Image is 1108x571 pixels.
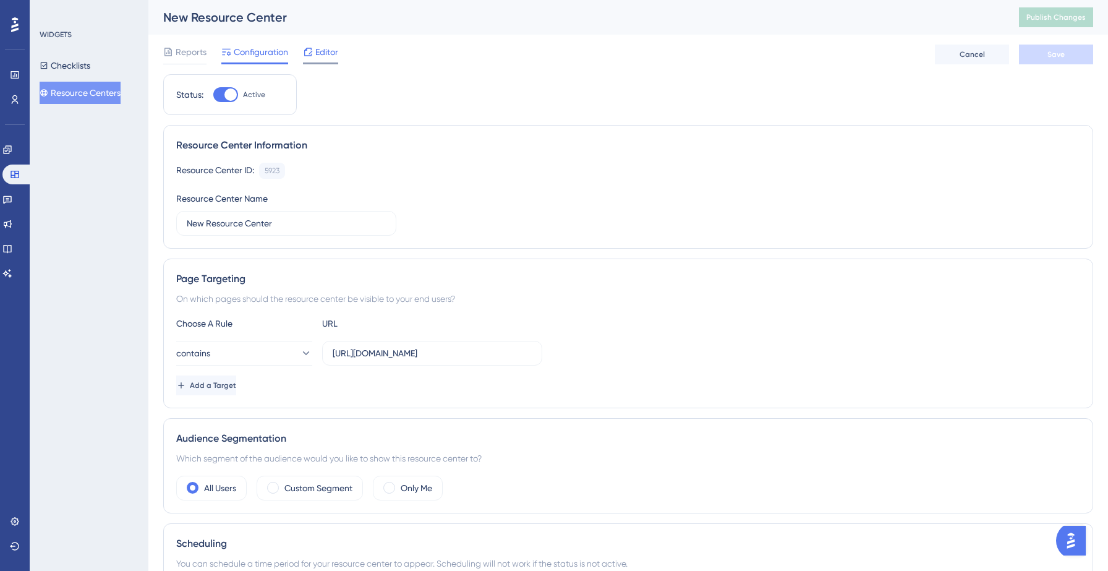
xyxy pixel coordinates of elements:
[40,82,121,104] button: Resource Centers
[176,138,1080,153] div: Resource Center Information
[265,166,279,176] div: 5923
[176,291,1080,306] div: On which pages should the resource center be visible to your end users?
[1047,49,1065,59] span: Save
[176,451,1080,466] div: Which segment of the audience would you like to show this resource center to?
[176,431,1080,446] div: Audience Segmentation
[243,90,265,100] span: Active
[935,45,1009,64] button: Cancel
[176,316,312,331] div: Choose A Rule
[40,54,90,77] button: Checklists
[187,217,386,230] input: Type your Resource Center name
[176,272,1080,286] div: Page Targeting
[234,45,288,59] span: Configuration
[176,45,207,59] span: Reports
[176,556,1080,571] div: You can schedule a time period for your resource center to appear. Scheduling will not work if th...
[40,30,72,40] div: WIDGETS
[1026,12,1086,22] span: Publish Changes
[1056,522,1093,559] iframe: UserGuiding AI Assistant Launcher
[176,341,312,366] button: contains
[190,380,236,390] span: Add a Target
[204,481,236,496] label: All Users
[176,536,1080,551] div: Scheduling
[401,481,432,496] label: Only Me
[176,376,236,395] button: Add a Target
[284,481,352,496] label: Custom Segment
[176,87,203,102] div: Status:
[960,49,985,59] span: Cancel
[1019,45,1093,64] button: Save
[176,191,268,206] div: Resource Center Name
[333,346,532,360] input: yourwebsite.com/path
[1019,7,1093,27] button: Publish Changes
[322,316,458,331] div: URL
[176,346,210,361] span: contains
[315,45,338,59] span: Editor
[176,163,254,179] div: Resource Center ID:
[163,9,988,26] div: New Resource Center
